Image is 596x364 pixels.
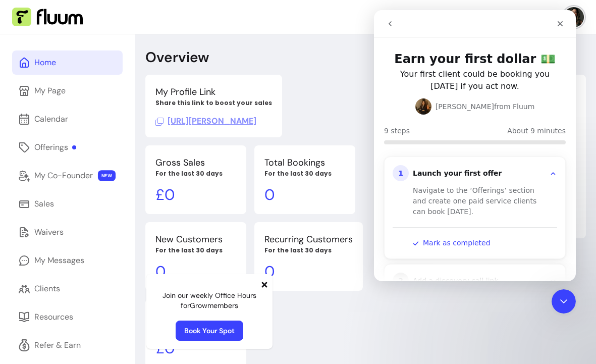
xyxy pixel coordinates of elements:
[34,141,76,153] div: Offerings
[12,107,123,131] a: Calendar
[34,57,56,69] div: Home
[155,232,236,246] p: New Customers
[145,48,209,67] p: Overview
[12,79,123,103] a: My Page
[155,155,236,170] p: Gross Sales
[264,186,345,204] p: 0
[505,7,584,27] button: avatar[PERSON_NAME]
[34,226,64,238] div: Waivers
[12,248,123,273] a: My Messages
[98,170,116,181] span: NEW
[34,311,73,323] div: Resources
[19,263,183,279] div: 2Add a discovery call link
[12,277,123,301] a: Clients
[155,339,236,357] p: £ 0
[264,232,353,246] p: Recurring Customers
[34,113,68,125] div: Calendar
[34,283,60,295] div: Clients
[155,186,236,204] p: £ 0
[155,170,236,178] p: For the last 30 days
[155,99,272,107] p: Share this link to boost your sales
[264,170,345,178] p: For the last 30 days
[34,254,84,267] div: My Messages
[155,246,236,254] p: For the last 30 days
[39,266,171,276] div: Add a discovery call link
[12,192,123,216] a: Sales
[34,198,54,210] div: Sales
[155,263,236,281] p: 0
[34,85,66,97] div: My Page
[12,135,123,160] a: Offerings
[12,50,123,75] a: Home
[564,7,584,27] img: avatar
[176,321,243,341] a: Book Your Spot
[155,116,256,126] span: Click to copy
[155,85,272,99] p: My Profile Link
[264,246,353,254] p: For the last 30 days
[12,305,123,329] a: Resources
[374,10,576,281] iframe: Intercom live chat
[264,263,353,281] p: 0
[34,170,93,182] div: My Co-Founder
[12,333,123,357] a: Refer & Earn
[12,8,83,27] img: Fluum Logo
[552,289,576,314] iframe: Intercom live chat
[12,164,123,188] a: My Co-Founder NEW
[12,220,123,244] a: Waivers
[34,339,81,351] div: Refer & Earn
[264,155,345,170] p: Total Bookings
[154,290,264,310] p: Join our weekly Office Hours for Grow members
